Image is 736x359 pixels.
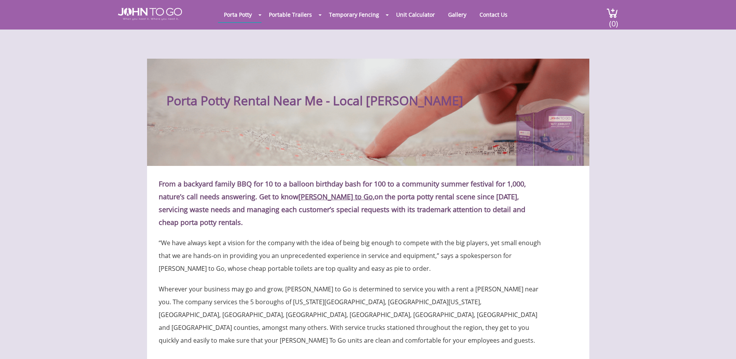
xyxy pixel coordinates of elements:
h1: Porta Potty Rental Near Me - Local [PERSON_NAME] [166,74,589,108]
a: [PERSON_NAME] to Go, [298,192,374,201]
img: JOHN to go [118,8,182,20]
a: Portable Trailers [263,7,318,22]
img: Porta Potty Near You [514,98,585,166]
a: Contact Us [474,7,513,22]
a: Temporary Fencing [323,7,385,22]
span: (0) [609,12,618,29]
p: “We have always kept a vision for the company with the idea of being big enough to compete with t... [159,233,541,275]
p: Wherever your business may go and grow, [PERSON_NAME] to Go is determined to service you with a r... [159,279,541,347]
a: Unit Calculator [390,7,441,22]
a: Porta Potty [218,7,258,22]
a: Gallery [442,7,472,22]
p: From a backyard family BBQ for 10 to a balloon birthday bash for 100 to a community summer festiv... [159,178,541,229]
img: cart a [606,8,618,18]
